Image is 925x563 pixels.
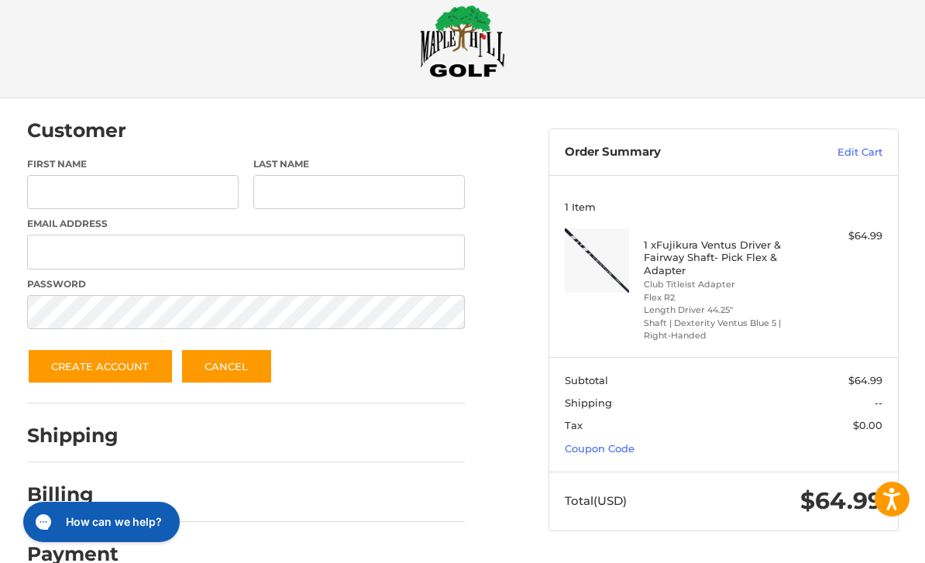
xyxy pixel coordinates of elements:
[781,145,882,160] a: Edit Cart
[848,374,882,386] span: $64.99
[565,201,882,213] h3: 1 Item
[565,145,782,160] h3: Order Summary
[644,304,799,317] li: Length Driver 44.25"
[644,317,799,342] li: Shaft | Dexterity Ventus Blue 5 | Right-Handed
[875,397,882,409] span: --
[420,5,505,77] img: Maple Hill Golf
[803,228,882,244] div: $64.99
[27,424,119,448] h2: Shipping
[565,374,608,386] span: Subtotal
[15,496,184,548] iframe: Gorgias live chat messenger
[565,397,612,409] span: Shipping
[27,348,174,384] button: Create Account
[181,348,273,384] a: Cancel
[27,277,466,291] label: Password
[27,217,466,231] label: Email Address
[565,442,634,455] a: Coupon Code
[27,118,126,142] h2: Customer
[797,521,925,563] iframe: Google Customer Reviews
[644,239,799,276] h4: 1 x Fujikura Ventus Driver & Fairway Shaft- Pick Flex & Adapter
[853,419,882,431] span: $0.00
[644,291,799,304] li: Flex R2
[253,157,465,171] label: Last Name
[27,157,239,171] label: First Name
[565,493,627,508] span: Total (USD)
[565,419,583,431] span: Tax
[644,278,799,291] li: Club Titleist Adapter
[800,486,882,515] span: $64.99
[27,482,118,506] h2: Billing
